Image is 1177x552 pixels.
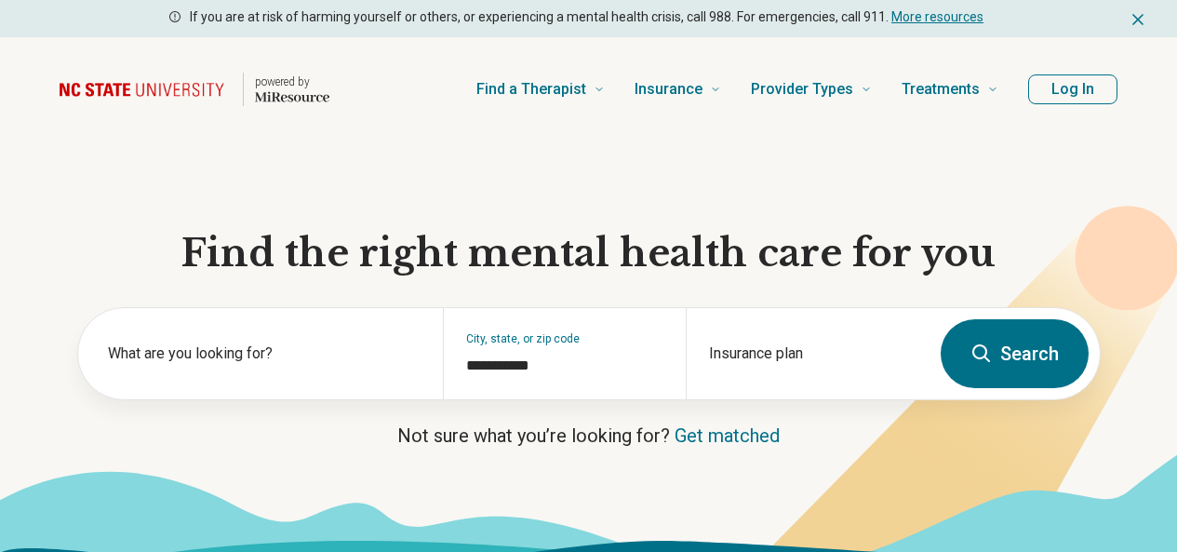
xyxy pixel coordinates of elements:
button: Log In [1028,74,1117,104]
p: Not sure what you’re looking for? [77,423,1101,449]
a: Provider Types [751,52,872,127]
a: More resources [891,9,983,24]
button: Dismiss [1129,7,1147,30]
a: Insurance [635,52,721,127]
a: Find a Therapist [476,52,605,127]
span: Provider Types [751,76,853,102]
a: Get matched [675,424,780,447]
label: What are you looking for? [108,343,421,365]
span: Insurance [635,76,702,102]
a: Treatments [902,52,998,127]
h1: Find the right mental health care for you [77,229,1101,277]
span: Treatments [902,76,980,102]
p: If you are at risk of harming yourself or others, or experiencing a mental health crisis, call 98... [190,7,983,27]
p: powered by [255,74,329,89]
span: Find a Therapist [476,76,586,102]
button: Search [941,319,1089,388]
a: Home page [60,60,329,119]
